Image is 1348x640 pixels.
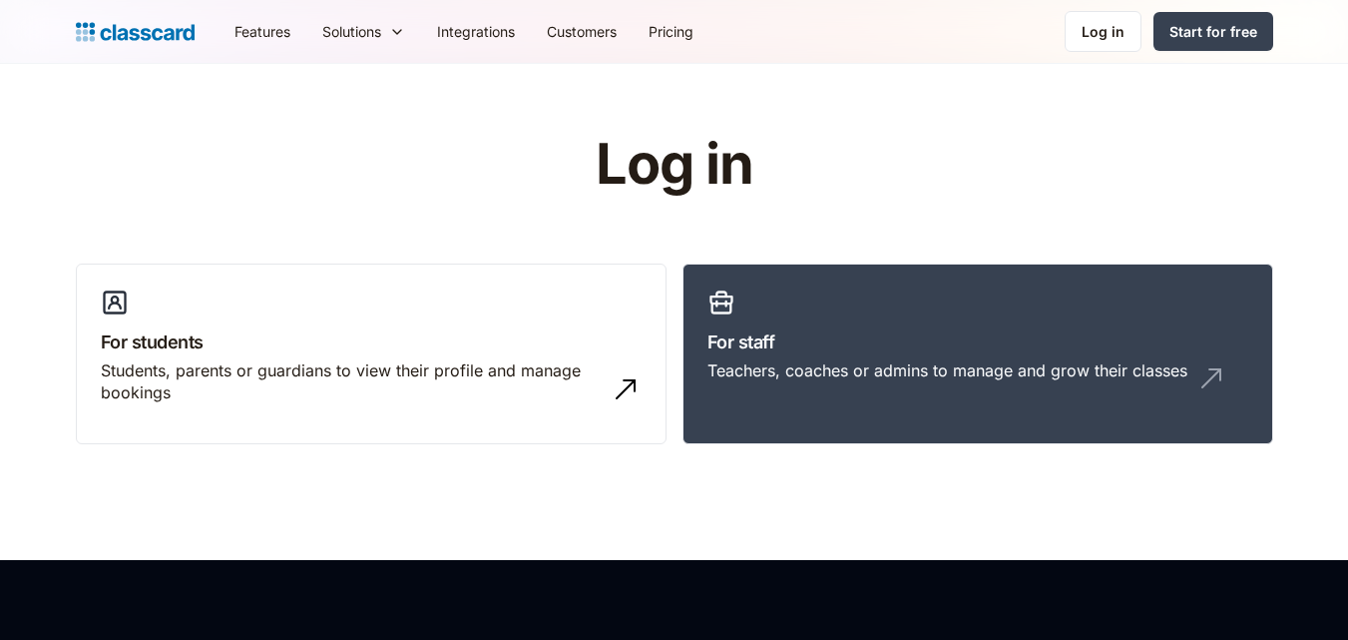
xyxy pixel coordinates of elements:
[707,328,1248,355] h3: For staff
[531,9,633,54] a: Customers
[1065,11,1141,52] a: Log in
[219,9,306,54] a: Features
[101,328,642,355] h3: For students
[707,359,1187,381] div: Teachers, coaches or admins to manage and grow their classes
[1169,21,1257,42] div: Start for free
[322,21,381,42] div: Solutions
[357,134,991,196] h1: Log in
[306,9,421,54] div: Solutions
[76,264,667,445] a: For studentsStudents, parents or guardians to view their profile and manage bookings
[421,9,531,54] a: Integrations
[1153,12,1273,51] a: Start for free
[101,359,602,404] div: Students, parents or guardians to view their profile and manage bookings
[1082,21,1124,42] div: Log in
[682,264,1273,445] a: For staffTeachers, coaches or admins to manage and grow their classes
[76,18,195,46] a: home
[633,9,709,54] a: Pricing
